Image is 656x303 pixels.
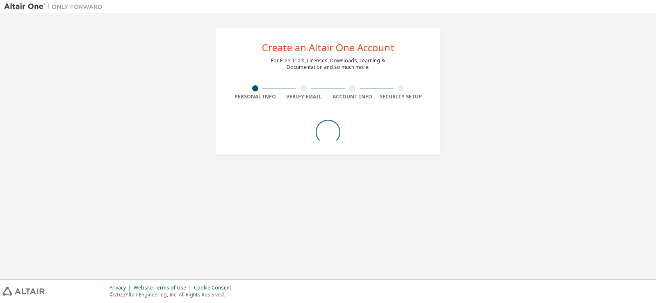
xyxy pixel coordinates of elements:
[194,285,236,291] div: Cookie Consent
[328,93,377,100] div: Account Info
[134,285,194,291] div: Website Terms of Use
[280,93,328,100] div: Verify Email
[271,57,385,71] div: For Free Trials, Licenses, Downloads, Learning & Documentation and so much more.
[4,2,107,11] img: Altair One
[109,285,134,291] div: Privacy
[377,93,426,100] div: Security Setup
[2,287,45,296] img: altair_logo.svg
[262,43,394,52] div: Create an Altair One Account
[109,291,236,298] p: © 2025 Altair Engineering, Inc. All Rights Reserved.
[231,93,280,100] div: Personal Info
